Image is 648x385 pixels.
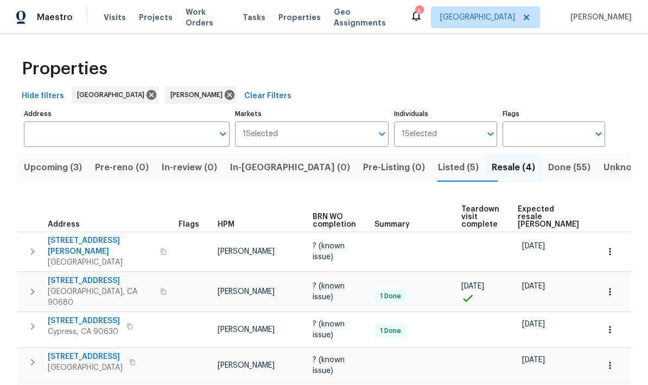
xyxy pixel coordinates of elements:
[215,126,231,142] button: Open
[243,14,265,21] span: Tasks
[548,160,590,175] span: Done (55)
[313,320,345,339] span: ? (known issue)
[22,63,107,74] span: Properties
[139,12,173,23] span: Projects
[17,86,68,106] button: Hide filters
[278,12,321,23] span: Properties
[218,362,275,369] span: [PERSON_NAME]
[313,213,356,228] span: BRN WO completion
[162,160,217,175] span: In-review (0)
[104,12,126,23] span: Visits
[24,111,230,117] label: Address
[591,126,606,142] button: Open
[186,7,230,28] span: Work Orders
[24,160,82,175] span: Upcoming (3)
[503,111,605,117] label: Flags
[48,286,154,308] span: [GEOGRAPHIC_DATA], CA 90680
[48,275,154,286] span: [STREET_ADDRESS]
[334,7,397,28] span: Geo Assignments
[48,326,120,337] span: Cypress, CA 90630
[95,160,149,175] span: Pre-reno (0)
[440,12,515,23] span: [GEOGRAPHIC_DATA]
[402,130,437,139] span: 1 Selected
[48,316,120,326] span: [STREET_ADDRESS]
[218,221,234,228] span: HPM
[566,12,632,23] span: [PERSON_NAME]
[48,351,123,362] span: [STREET_ADDRESS]
[218,326,275,333] span: [PERSON_NAME]
[376,326,405,336] span: 1 Done
[240,86,296,106] button: Clear Filters
[394,111,497,117] label: Individuals
[415,7,423,17] div: 5
[37,12,73,23] span: Maestro
[48,257,154,268] span: [GEOGRAPHIC_DATA]
[438,160,479,175] span: Listed (5)
[522,356,545,364] span: [DATE]
[165,86,237,104] div: [PERSON_NAME]
[48,221,80,228] span: Address
[243,130,278,139] span: 1 Selected
[492,160,535,175] span: Resale (4)
[218,288,275,296] span: [PERSON_NAME]
[22,89,64,103] span: Hide filters
[179,221,199,228] span: Flags
[461,206,499,228] span: Teardown visit complete
[170,89,227,100] span: [PERSON_NAME]
[313,283,345,301] span: ? (known issue)
[522,242,545,250] span: [DATE]
[522,283,545,290] span: [DATE]
[313,242,345,261] span: ? (known issue)
[77,89,149,100] span: [GEOGRAPHIC_DATA]
[376,292,405,301] span: 1 Done
[230,160,350,175] span: In-[GEOGRAPHIC_DATA] (0)
[244,89,291,103] span: Clear Filters
[483,126,498,142] button: Open
[374,221,410,228] span: Summary
[522,320,545,328] span: [DATE]
[235,111,389,117] label: Markets
[48,362,123,373] span: [GEOGRAPHIC_DATA]
[313,356,345,375] span: ? (known issue)
[72,86,158,104] div: [GEOGRAPHIC_DATA]
[48,235,154,257] span: [STREET_ADDRESS][PERSON_NAME]
[518,206,579,228] span: Expected resale [PERSON_NAME]
[374,126,390,142] button: Open
[363,160,425,175] span: Pre-Listing (0)
[218,248,275,255] span: [PERSON_NAME]
[461,283,484,290] span: [DATE]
